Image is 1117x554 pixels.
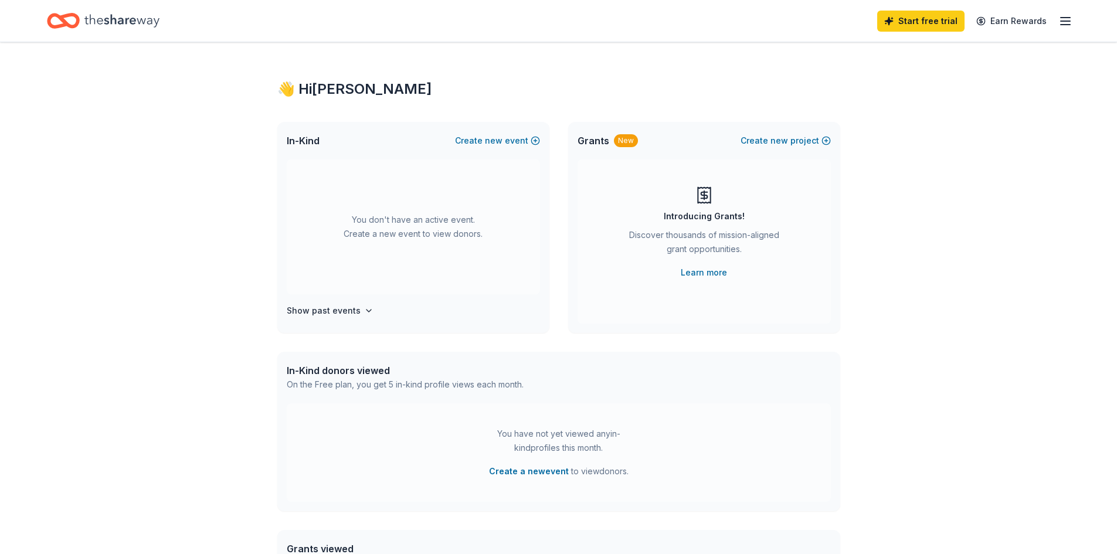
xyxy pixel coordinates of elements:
[877,11,965,32] a: Start free trial
[47,7,159,35] a: Home
[485,427,632,455] div: You have not yet viewed any in-kind profiles this month.
[455,134,540,148] button: Createnewevent
[770,134,788,148] span: new
[969,11,1054,32] a: Earn Rewards
[485,134,503,148] span: new
[578,134,609,148] span: Grants
[681,266,727,280] a: Learn more
[741,134,831,148] button: Createnewproject
[287,378,524,392] div: On the Free plan, you get 5 in-kind profile views each month.
[287,363,524,378] div: In-Kind donors viewed
[287,304,361,318] h4: Show past events
[277,80,840,98] div: 👋 Hi [PERSON_NAME]
[624,228,784,261] div: Discover thousands of mission-aligned grant opportunities.
[614,134,638,147] div: New
[287,134,320,148] span: In-Kind
[489,464,569,478] button: Create a newevent
[664,209,745,223] div: Introducing Grants!
[489,464,629,478] span: to view donors .
[287,304,374,318] button: Show past events
[287,159,540,294] div: You don't have an active event. Create a new event to view donors.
